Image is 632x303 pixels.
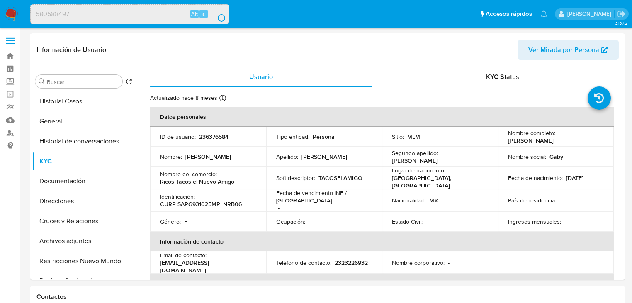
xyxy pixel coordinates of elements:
p: Ocupación : [276,218,305,225]
p: Soft descriptor : [276,174,315,182]
button: Historial Casos [32,91,136,111]
button: General [32,111,136,131]
p: 2323226932 [335,259,368,266]
p: [GEOGRAPHIC_DATA], [GEOGRAPHIC_DATA] [392,174,485,189]
p: [PERSON_NAME] [392,157,438,164]
input: Buscar [47,78,119,86]
p: Sitio : [392,133,404,140]
button: Historial de conversaciones [32,131,136,151]
p: Estado Civil : [392,218,423,225]
p: Apellido : [276,153,298,160]
a: Salir [617,10,626,18]
p: [PERSON_NAME] [185,153,231,160]
button: Devices Geolocation [32,271,136,291]
h1: Información de Usuario [36,46,106,54]
p: Actualizado hace 8 meses [150,94,217,102]
p: - [278,204,280,212]
p: Gaby [549,153,563,160]
p: Segundo apellido : [392,149,438,157]
p: Ricos Tacos el Nuevo Amigo [160,178,234,185]
p: [DATE] [566,174,583,182]
p: Identificación : [160,193,195,200]
p: Nombre corporativo : [392,259,445,266]
h1: Contactos [36,293,619,301]
p: - [309,218,310,225]
p: Nombre completo : [508,129,555,137]
button: Buscar [39,78,45,85]
p: 236376584 [199,133,228,140]
span: Alt [191,10,198,18]
input: Buscar usuario o caso... [31,9,229,20]
p: Nombre del comercio : [160,170,217,178]
p: Nombre : [160,153,182,160]
p: Email de contacto : [160,251,207,259]
p: - [559,197,561,204]
th: Información de contacto [150,232,614,251]
p: F [184,218,187,225]
p: Fecha de nacimiento : [508,174,563,182]
button: KYC [32,151,136,171]
p: Fecha de vencimiento INE / [GEOGRAPHIC_DATA] : [276,189,372,204]
p: - [426,218,428,225]
p: TACOSELAMIGO [318,174,362,182]
p: Teléfono de contacto : [276,259,331,266]
span: Ver Mirada por Persona [528,40,599,60]
button: Ver Mirada por Persona [518,40,619,60]
p: MX [429,197,438,204]
th: Datos personales [150,107,614,127]
span: Usuario [249,72,273,81]
p: País de residencia : [508,197,556,204]
button: Restricciones Nuevo Mundo [32,251,136,271]
p: CURP SAPG931025MPLNRB06 [160,200,242,208]
button: Volver al orden por defecto [126,78,132,87]
p: Nacionalidad : [392,197,426,204]
span: KYC Status [486,72,519,81]
p: - [448,259,450,266]
p: Ingresos mensuales : [508,218,561,225]
p: Tipo entidad : [276,133,309,140]
p: [EMAIL_ADDRESS][DOMAIN_NAME] [160,259,253,274]
p: Género : [160,218,181,225]
span: Accesos rápidos [486,10,532,18]
th: Verificación y cumplimiento [150,274,614,294]
p: Persona [313,133,335,140]
button: Archivos adjuntos [32,231,136,251]
button: search-icon [209,8,226,20]
p: Nombre social : [508,153,546,160]
button: Direcciones [32,191,136,211]
p: Lugar de nacimiento : [392,167,445,174]
p: erika.juarez@mercadolibre.com.mx [567,10,614,18]
a: Notificaciones [540,10,547,17]
p: ID de usuario : [160,133,196,140]
p: [PERSON_NAME] [508,137,554,144]
button: Documentación [32,171,136,191]
p: - [564,218,566,225]
button: Cruces y Relaciones [32,211,136,231]
span: s [202,10,205,18]
p: MLM [407,133,420,140]
p: [PERSON_NAME] [301,153,347,160]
